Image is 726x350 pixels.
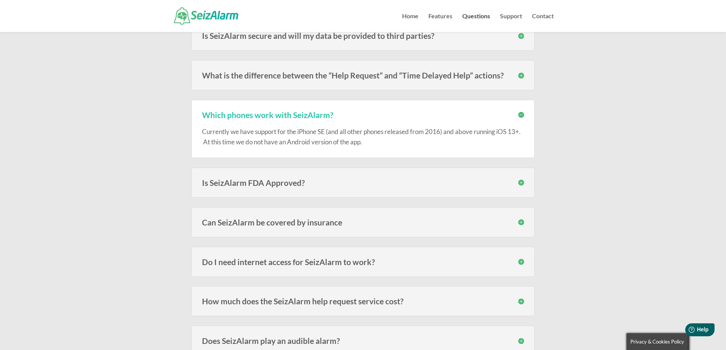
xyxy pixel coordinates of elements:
a: Support [500,13,522,32]
h3: Which phones work with SeizAlarm? [202,111,524,119]
a: Contact [532,13,554,32]
h3: Is SeizAlarm secure and will my data be provided to third parties? [202,32,524,40]
h3: What is the difference between the “Help Request” and “Time Delayed Help” actions? [202,71,524,79]
h3: Is SeizAlarm FDA Approved? [202,179,524,187]
iframe: Help widget launcher [658,320,718,342]
h3: Do I need internet access for SeizAlarm to work? [202,258,524,266]
a: Questions [462,13,490,32]
h3: How much does the SeizAlarm help request service cost? [202,297,524,305]
h3: Does SeizAlarm play an audible alarm? [202,337,524,345]
img: SeizAlarm [174,7,238,24]
p: Currently we have support for the iPhone SE (and all other phones released from 2016) and above r... [202,126,524,147]
span: Privacy & Cookies Policy [630,339,684,345]
a: Features [428,13,452,32]
h3: Can SeizAlarm be covered by insurance [202,218,524,226]
a: Home [402,13,418,32]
